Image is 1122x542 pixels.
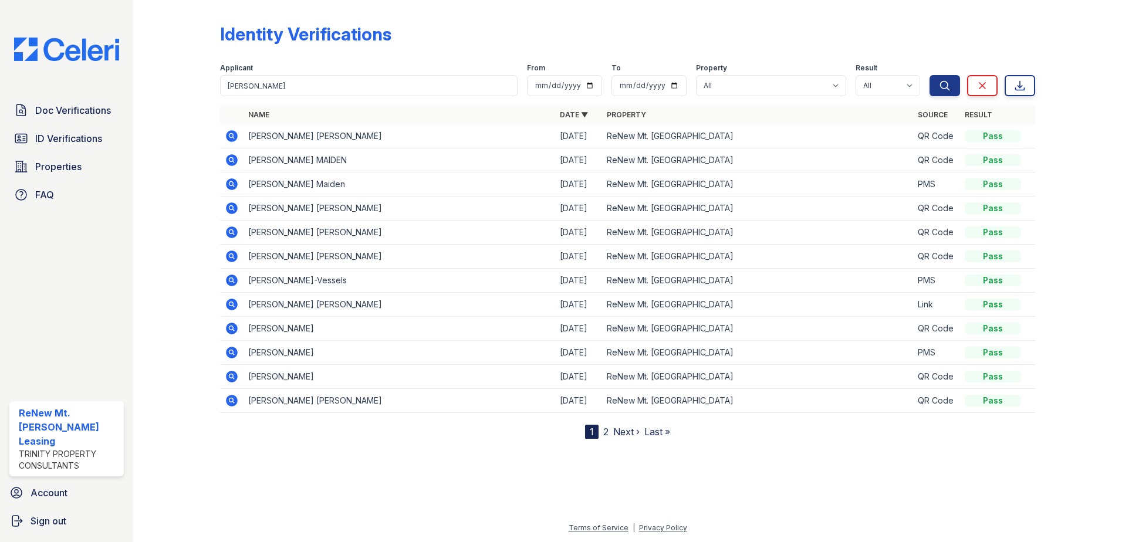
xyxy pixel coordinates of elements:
[555,172,602,197] td: [DATE]
[220,23,391,45] div: Identity Verifications
[35,160,82,174] span: Properties
[602,221,914,245] td: ReNew Mt. [GEOGRAPHIC_DATA]
[913,245,960,269] td: QR Code
[913,269,960,293] td: PMS
[244,317,555,341] td: [PERSON_NAME]
[965,371,1021,382] div: Pass
[244,124,555,148] td: [PERSON_NAME] [PERSON_NAME]
[555,317,602,341] td: [DATE]
[244,221,555,245] td: [PERSON_NAME] [PERSON_NAME]
[9,99,124,122] a: Doc Verifications
[913,221,960,245] td: QR Code
[9,155,124,178] a: Properties
[5,38,129,61] img: CE_Logo_Blue-a8612792a0a2168367f1c8372b55b34899dd931a85d93a1a3d3e32e68fde9ad4.png
[19,406,119,448] div: ReNew Mt. [PERSON_NAME] Leasing
[9,183,124,206] a: FAQ
[913,172,960,197] td: PMS
[965,347,1021,358] div: Pass
[244,197,555,221] td: [PERSON_NAME] [PERSON_NAME]
[602,269,914,293] td: ReNew Mt. [GEOGRAPHIC_DATA]
[602,341,914,365] td: ReNew Mt. [GEOGRAPHIC_DATA]
[555,197,602,221] td: [DATE]
[965,250,1021,262] div: Pass
[35,131,102,145] span: ID Verifications
[913,341,960,365] td: PMS
[965,130,1021,142] div: Pass
[35,188,54,202] span: FAQ
[602,245,914,269] td: ReNew Mt. [GEOGRAPHIC_DATA]
[244,269,555,293] td: [PERSON_NAME]-Vessels
[35,103,111,117] span: Doc Verifications
[244,172,555,197] td: [PERSON_NAME] Maiden
[527,63,545,73] label: From
[856,63,877,73] label: Result
[602,172,914,197] td: ReNew Mt. [GEOGRAPHIC_DATA]
[913,365,960,389] td: QR Code
[220,75,518,96] input: Search by name or phone number
[611,63,621,73] label: To
[248,110,269,119] a: Name
[602,293,914,317] td: ReNew Mt. [GEOGRAPHIC_DATA]
[602,124,914,148] td: ReNew Mt. [GEOGRAPHIC_DATA]
[965,323,1021,334] div: Pass
[965,226,1021,238] div: Pass
[965,395,1021,406] div: Pass
[244,341,555,365] td: [PERSON_NAME]
[913,293,960,317] td: Link
[965,154,1021,166] div: Pass
[965,110,992,119] a: Result
[555,341,602,365] td: [DATE]
[31,486,67,500] span: Account
[555,221,602,245] td: [DATE]
[244,389,555,413] td: [PERSON_NAME] [PERSON_NAME]
[644,426,670,438] a: Last »
[602,197,914,221] td: ReNew Mt. [GEOGRAPHIC_DATA]
[913,124,960,148] td: QR Code
[602,317,914,341] td: ReNew Mt. [GEOGRAPHIC_DATA]
[585,425,599,439] div: 1
[603,426,609,438] a: 2
[555,245,602,269] td: [DATE]
[696,63,727,73] label: Property
[965,275,1021,286] div: Pass
[555,148,602,172] td: [DATE]
[569,523,628,532] a: Terms of Service
[244,365,555,389] td: [PERSON_NAME]
[602,365,914,389] td: ReNew Mt. [GEOGRAPHIC_DATA]
[965,299,1021,310] div: Pass
[31,514,66,528] span: Sign out
[913,197,960,221] td: QR Code
[555,389,602,413] td: [DATE]
[602,389,914,413] td: ReNew Mt. [GEOGRAPHIC_DATA]
[913,389,960,413] td: QR Code
[244,148,555,172] td: [PERSON_NAME] MAIDEN
[555,124,602,148] td: [DATE]
[918,110,948,119] a: Source
[5,509,129,533] a: Sign out
[913,148,960,172] td: QR Code
[607,110,646,119] a: Property
[555,269,602,293] td: [DATE]
[555,293,602,317] td: [DATE]
[19,448,119,472] div: Trinity Property Consultants
[639,523,687,532] a: Privacy Policy
[560,110,588,119] a: Date ▼
[613,426,640,438] a: Next ›
[220,63,253,73] label: Applicant
[602,148,914,172] td: ReNew Mt. [GEOGRAPHIC_DATA]
[913,317,960,341] td: QR Code
[244,245,555,269] td: [PERSON_NAME] [PERSON_NAME]
[633,523,635,532] div: |
[244,293,555,317] td: [PERSON_NAME] [PERSON_NAME]
[965,178,1021,190] div: Pass
[555,365,602,389] td: [DATE]
[5,481,129,504] a: Account
[9,127,124,150] a: ID Verifications
[965,202,1021,214] div: Pass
